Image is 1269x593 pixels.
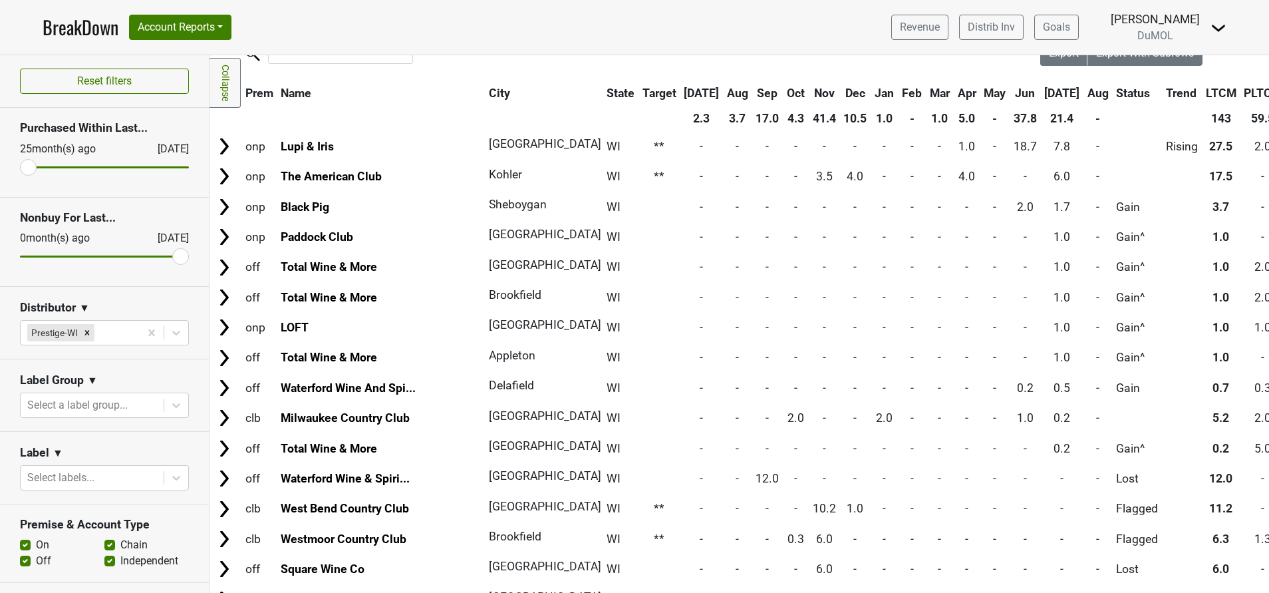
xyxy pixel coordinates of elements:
span: 7.8 [1054,140,1070,153]
img: Arrow right [214,227,234,247]
span: WI [607,321,621,334]
span: - [700,291,703,304]
span: - [823,140,826,153]
span: - [938,200,941,214]
span: - [736,200,739,214]
span: - [794,200,797,214]
span: - [883,260,886,274]
img: Arrow right [214,317,234,337]
span: - [700,230,703,244]
span: 1.0 [1017,411,1034,425]
th: 17.0 [753,106,783,130]
span: - [938,381,941,395]
span: - [993,140,996,153]
span: WI [607,230,621,244]
th: Sep: activate to sort column ascending [753,81,783,105]
span: - [883,230,886,244]
a: LOFT [281,321,309,334]
th: - [980,106,1009,130]
span: - [938,351,941,364]
span: WI [607,351,621,364]
span: Trend [1166,87,1197,100]
span: - [993,291,996,304]
span: - [736,260,739,274]
a: Westmoor Country Club [281,532,406,546]
span: - [965,351,968,364]
span: - [911,351,914,364]
td: Gain^ [1113,253,1162,282]
th: Nov: activate to sort column ascending [809,81,839,105]
span: - [883,321,886,334]
span: - [736,170,739,183]
div: Prestige-WI [27,324,80,341]
span: - [766,321,769,334]
img: Arrow right [214,197,234,217]
span: - [700,140,703,153]
th: Prem: activate to sort column ascending [242,81,277,105]
th: Trend: activate to sort column ascending [1163,81,1201,105]
td: Rising [1163,132,1201,160]
span: - [766,411,769,425]
th: Target: activate to sort column ascending [639,81,680,105]
a: Total Wine & More [281,291,377,304]
span: 4.0 [958,170,975,183]
img: Arrow right [214,136,234,156]
span: 1.0 [1054,291,1070,304]
a: Total Wine & More [281,260,377,274]
span: - [823,321,826,334]
span: - [1096,381,1099,395]
img: Arrow right [214,469,234,489]
th: 1.0 [871,106,898,130]
th: Jul: activate to sort column ascending [1042,81,1083,105]
span: - [766,291,769,304]
img: Arrow right [214,348,234,368]
span: - [853,140,857,153]
th: May: activate to sort column ascending [980,81,1009,105]
label: Independent [120,553,178,569]
th: 3.7 [724,106,752,130]
th: 37.8 [1010,106,1040,130]
span: - [766,170,769,183]
span: - [700,170,703,183]
img: Arrow right [214,166,234,186]
th: LTCM: activate to sort column ascending [1202,81,1240,105]
span: - [1096,411,1099,425]
span: - [965,230,968,244]
th: Dec: activate to sort column ascending [840,81,870,105]
span: - [965,291,968,304]
span: ▼ [87,373,98,389]
td: Gain^ [1113,283,1162,311]
td: off [242,373,277,402]
span: - [993,260,996,274]
img: Arrow right [214,529,234,549]
span: - [911,291,914,304]
span: - [736,381,739,395]
span: - [1024,351,1027,364]
th: - [899,106,926,130]
span: - [823,381,826,395]
span: - [794,260,797,274]
td: onp [242,132,277,160]
span: DuMOL [1137,29,1173,42]
td: Gain [1113,192,1162,221]
span: - [911,411,914,425]
span: 17.5 [1209,170,1232,183]
td: Gain^ [1113,343,1162,372]
span: Name [281,87,311,100]
a: West Bend Country Club [281,502,409,515]
img: Arrow right [214,258,234,278]
img: Arrow right [214,499,234,519]
span: - [1096,351,1099,364]
h3: Purchased Within Last... [20,121,189,135]
th: Jun: activate to sort column ascending [1010,81,1040,105]
th: Jan: activate to sort column ascending [871,81,898,105]
span: - [965,260,968,274]
span: - [700,200,703,214]
span: - [911,260,914,274]
span: - [993,411,996,425]
a: BreakDown [43,13,118,41]
span: - [883,351,886,364]
th: Aug: activate to sort column ascending [1084,81,1112,105]
span: - [823,291,826,304]
a: Waterford Wine & Spiri... [281,472,410,485]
